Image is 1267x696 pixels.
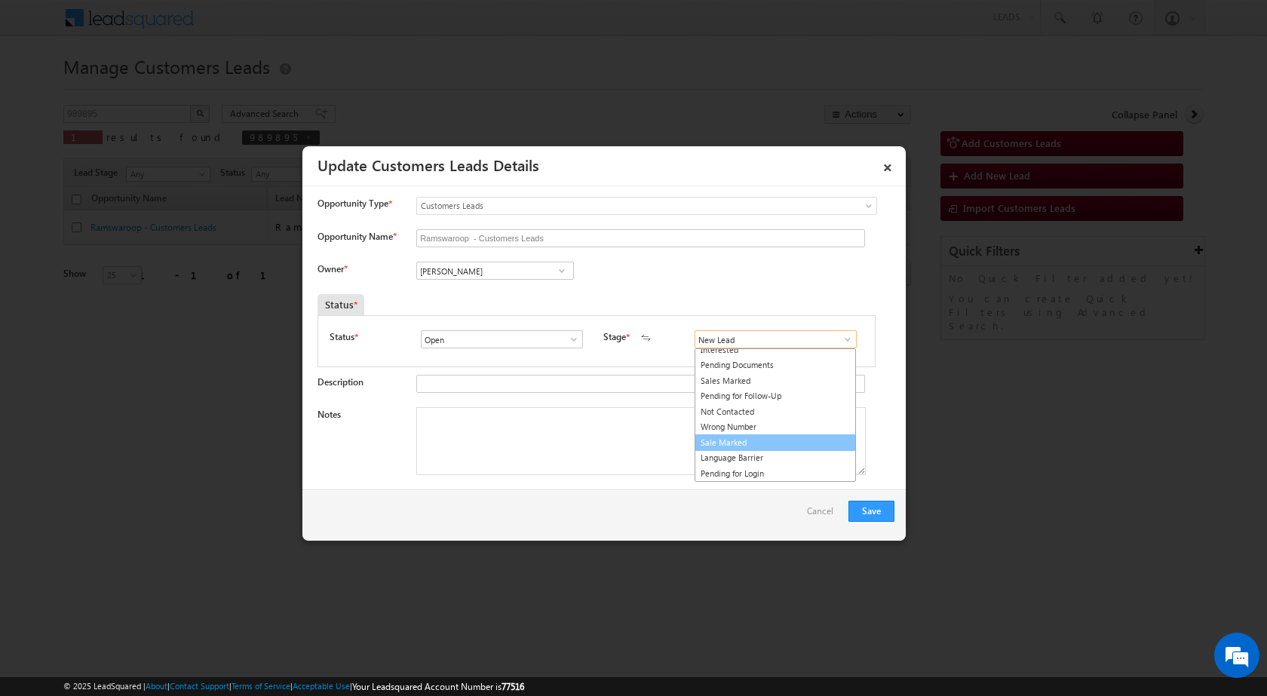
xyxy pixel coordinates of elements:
[695,342,855,358] a: Interested
[318,263,347,274] label: Owner
[293,681,350,691] a: Acceptable Use
[695,373,855,389] a: Sales Marked
[26,79,63,99] img: d_60004797649_company_0_60004797649
[552,263,571,278] a: Show All Items
[63,679,524,694] span: © 2025 LeadSquared | | | | |
[318,376,364,388] label: Description
[352,681,524,692] span: Your Leadsquared Account Number is
[318,197,388,210] span: Opportunity Type
[20,140,275,452] textarea: Type your message and hit 'Enter'
[330,330,354,344] label: Status
[146,681,167,691] a: About
[695,330,857,348] input: Type to Search
[318,294,364,315] div: Status
[416,262,574,280] input: Type to Search
[502,681,524,692] span: 77516
[695,434,856,452] a: Sale Marked
[417,199,815,213] span: Customers Leads
[318,154,539,175] a: Update Customers Leads Details
[695,388,855,404] a: Pending for Follow-Up
[247,8,284,44] div: Minimize live chat window
[695,466,855,482] a: Pending for Login
[695,357,855,373] a: Pending Documents
[603,330,626,344] label: Stage
[416,197,877,215] a: Customers Leads
[807,501,841,529] a: Cancel
[560,332,579,347] a: Show All Items
[421,330,583,348] input: Type to Search
[318,409,341,420] label: Notes
[78,79,253,99] div: Chat with us now
[318,231,396,242] label: Opportunity Name
[875,152,900,178] a: ×
[834,332,853,347] a: Show All Items
[848,501,894,522] button: Save
[695,404,855,420] a: Not Contacted
[232,681,290,691] a: Terms of Service
[695,450,855,466] a: Language Barrier
[170,681,229,691] a: Contact Support
[695,419,855,435] a: Wrong Number
[205,465,274,485] em: Start Chat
